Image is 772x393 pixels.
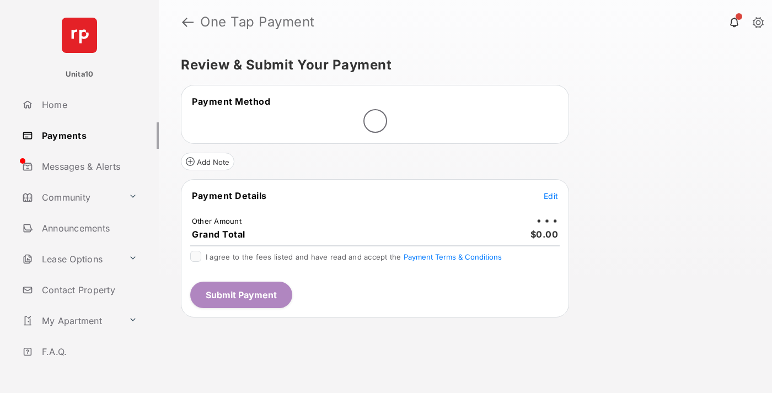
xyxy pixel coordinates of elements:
[18,215,159,241] a: Announcements
[18,308,124,334] a: My Apartment
[66,69,94,80] p: Unita10
[18,91,159,118] a: Home
[18,338,159,365] a: F.A.Q.
[190,282,292,308] button: Submit Payment
[544,191,558,201] span: Edit
[192,229,245,240] span: Grand Total
[206,252,502,261] span: I agree to the fees listed and have read and accept the
[18,277,159,303] a: Contact Property
[18,184,124,211] a: Community
[18,246,124,272] a: Lease Options
[18,153,159,180] a: Messages & Alerts
[544,190,558,201] button: Edit
[192,96,270,107] span: Payment Method
[18,122,159,149] a: Payments
[62,18,97,53] img: svg+xml;base64,PHN2ZyB4bWxucz0iaHR0cDovL3d3dy53My5vcmcvMjAwMC9zdmciIHdpZHRoPSI2NCIgaGVpZ2h0PSI2NC...
[192,190,267,201] span: Payment Details
[200,15,315,29] strong: One Tap Payment
[191,216,242,226] td: Other Amount
[181,153,234,170] button: Add Note
[181,58,741,72] h5: Review & Submit Your Payment
[530,229,559,240] span: $0.00
[404,252,502,261] button: I agree to the fees listed and have read and accept the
